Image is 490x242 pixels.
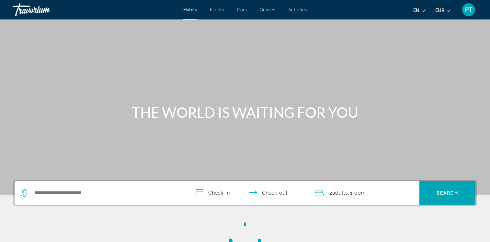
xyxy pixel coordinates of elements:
a: Hotels [183,7,197,12]
h1: THE WORLD IS WAITING FOR YOU [124,104,367,121]
span: Room [352,190,366,196]
button: Change language [413,6,426,15]
span: , 1 [348,188,366,198]
button: User Menu [460,3,477,17]
span: PT [465,6,472,13]
a: Activities [288,7,307,12]
a: Cars [237,7,247,12]
button: Travelers: 2 adults, 0 children [307,181,419,205]
span: EUR [435,8,444,13]
span: Adults [332,190,348,196]
button: Change currency [435,6,450,15]
span: 2 [329,188,348,198]
a: Flights [210,7,224,12]
button: Check in and out dates [189,181,308,205]
div: Search widget [15,181,475,205]
a: Cruises [260,7,275,12]
a: Travorium [13,1,78,18]
span: Search [437,190,459,196]
span: en [413,8,419,13]
button: Search [419,181,475,205]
